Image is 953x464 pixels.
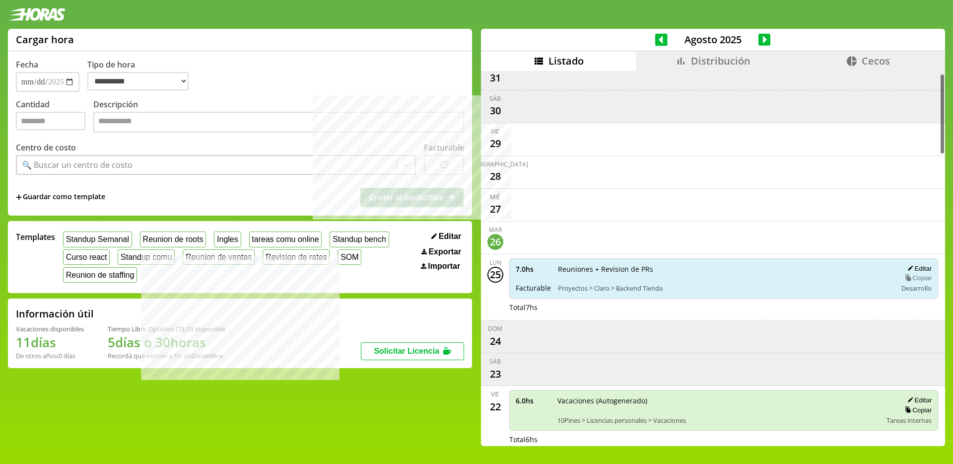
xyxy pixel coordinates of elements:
div: 27 [487,201,503,217]
button: Reunion de ventas [183,249,255,265]
button: SOM [338,249,361,265]
div: lun [489,258,501,267]
label: Descripción [93,99,464,135]
div: mar [489,226,502,234]
span: Tareas internas [886,416,932,425]
button: Standup Semanal [63,232,132,247]
h1: 5 días o 30 horas [108,333,225,351]
span: Templates [16,232,55,242]
h1: Cargar hora [16,33,74,46]
b: Diciembre [191,351,223,360]
span: Cecos [862,54,890,68]
label: Fecha [16,59,38,70]
div: Vacaciones disponibles [16,324,84,333]
h2: Información útil [16,307,94,320]
div: Recordá que vencen a fin de [108,351,225,360]
span: Facturable [516,283,551,293]
div: 26 [487,234,503,250]
span: Vacaciones (Autogenerado) [557,396,880,405]
select: Tipo de hora [87,72,189,90]
button: tareas comu online [249,232,322,247]
label: Centro de costo [16,142,76,153]
span: 6.0 hs [516,396,550,405]
div: 24 [487,333,503,349]
span: Reuniones + Revision de PRs [558,264,890,274]
button: Copiar [902,406,932,414]
button: Editar [428,232,464,241]
div: scrollable content [481,71,945,445]
span: Exportar [428,247,461,256]
div: sáb [489,357,501,366]
div: 25 [487,267,503,283]
button: Copiar [902,274,932,282]
span: Importar [428,262,460,271]
button: Ingles [214,232,241,247]
div: Tiempo Libre Optativo (TiLO) disponible [108,324,225,333]
div: Total 7 hs [509,303,939,312]
button: Exportar [418,247,464,257]
div: vie [491,390,499,398]
button: Editar [904,396,932,404]
label: Tipo de hora [87,59,197,92]
span: Agosto 2025 [668,33,758,46]
div: 29 [487,136,503,152]
span: Proyectos > Claro > Backend Tienda [558,284,890,293]
button: Curso react [63,249,110,265]
div: 23 [487,366,503,382]
div: [DEMOGRAPHIC_DATA] [463,160,528,168]
span: 10Pines > Licencias personales > Vacaciones [557,416,880,425]
span: Editar [439,232,461,241]
span: Desarrollo [901,284,932,293]
button: Standup comu [118,249,175,265]
button: Reunion de roots [140,232,206,247]
div: sáb [489,94,501,103]
input: Cantidad [16,112,85,130]
span: Listado [548,54,584,68]
button: Revision de rates [263,249,330,265]
span: Solicitar Licencia [374,347,439,355]
label: Facturable [424,142,464,153]
button: Reunion de staffing [63,267,137,283]
button: Standup bench [330,232,389,247]
div: 28 [487,168,503,184]
div: vie [491,127,499,136]
span: Distribución [691,54,750,68]
h1: 11 días [16,333,84,351]
span: 7.0 hs [516,264,551,274]
span: + [16,192,22,203]
div: De otros años: 0 días [16,351,84,360]
div: 30 [487,103,503,119]
div: mié [490,193,500,201]
textarea: Descripción [93,112,464,133]
div: dom [488,324,502,333]
label: Cantidad [16,99,93,135]
div: 31 [487,70,503,86]
span: +Guardar como template [16,192,105,203]
img: logotipo [8,8,66,21]
button: Solicitar Licencia [361,342,464,360]
div: 🔍 Buscar un centro de costo [22,159,133,170]
div: Total 6 hs [509,435,939,444]
button: Editar [904,264,932,273]
div: 22 [487,398,503,414]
